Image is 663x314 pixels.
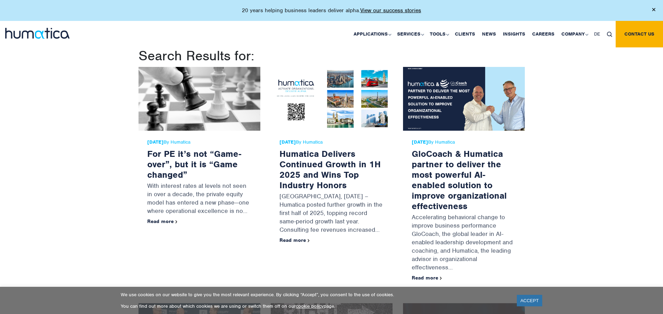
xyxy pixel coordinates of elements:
h1: Search Results for: [139,47,525,64]
a: ACCEPT [517,295,542,306]
a: Clients [451,21,479,47]
span: By Humatica [412,139,516,145]
p: 20 years helping business leaders deliver alpha. [242,7,421,14]
p: With interest rates at levels not seen in over a decade, the private equity model has entered a n... [147,180,252,219]
a: Tools [426,21,451,47]
a: For PE it’s not “Game-over”, but it is “Game changed” [147,148,241,180]
p: We use cookies on our website to give you the most relevant experience. By clicking “Accept”, you... [121,292,508,298]
img: Humatica Delivers Continued Growth in 1H 2025 and Wins Top Industry Honors [271,67,393,131]
p: [GEOGRAPHIC_DATA], [DATE] – Humatica posted further growth in the first half of 2025, topping rec... [279,190,384,237]
img: logo [5,28,70,39]
img: search_icon [607,32,612,37]
span: By Humatica [279,139,384,145]
a: Humatica Delivers Continued Growth in 1H 2025 and Wins Top Industry Honors [279,148,381,191]
strong: [DATE] [279,139,296,145]
a: News [479,21,499,47]
a: GloCoach & Humatica partner to deliver the most powerful AI-enabled solution to improve organizat... [412,148,507,212]
a: Services [394,21,426,47]
a: Contact us [616,21,663,47]
a: Read more [279,237,310,243]
p: Accelerating behavioral change to improve business performance GloCoach, the global leader in AI-... [412,211,516,275]
a: View our success stories [360,7,421,14]
img: GloCoach & Humatica partner to deliver the most powerful AI-enabled solution to improve organizat... [403,67,525,131]
a: cookie policy [296,303,324,309]
a: Read more [412,275,442,281]
a: Careers [529,21,558,47]
img: arrowicon [440,277,442,280]
a: Company [558,21,591,47]
img: For PE it’s not “Game-over”, but it is “Game changed” [139,67,260,131]
strong: [DATE] [412,139,428,145]
a: Applications [350,21,394,47]
span: By Humatica [147,139,252,145]
a: Read more [147,218,177,224]
a: Insights [499,21,529,47]
strong: [DATE] [147,139,164,145]
img: arrowicon [175,220,177,223]
span: DE [594,31,600,37]
img: arrowicon [308,239,310,242]
p: You can find out more about which cookies we are using or switch them off on our page. [121,303,508,309]
a: DE [591,21,603,47]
